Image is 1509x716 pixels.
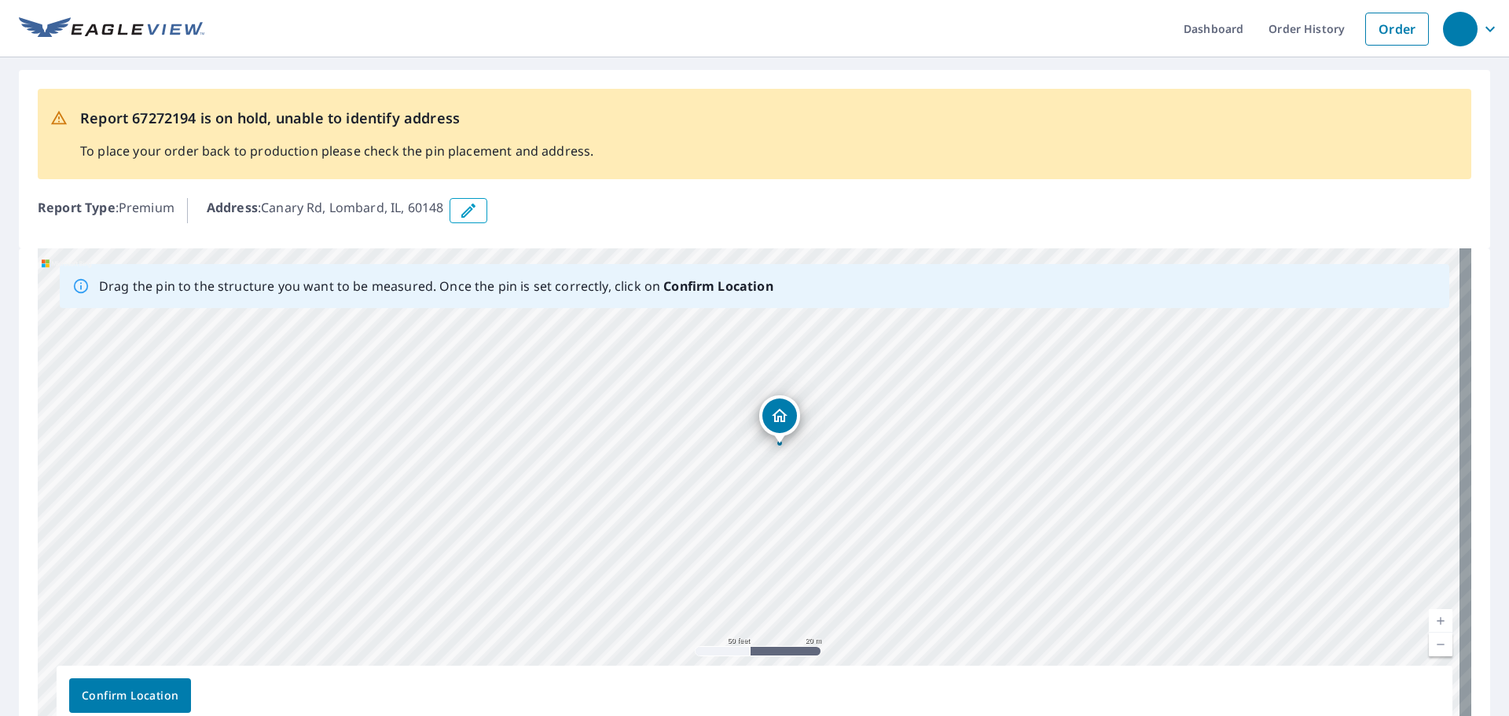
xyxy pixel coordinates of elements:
span: Confirm Location [82,686,178,706]
a: Current Level 19, Zoom In [1429,609,1452,633]
div: Dropped pin, building 1, Residential property, Canary Rd Lombard, IL 60148 [759,395,800,444]
a: Current Level 19, Zoom Out [1429,633,1452,656]
b: Confirm Location [663,277,773,295]
a: Order [1365,13,1429,46]
b: Address [207,199,258,216]
p: Drag the pin to the structure you want to be measured. Once the pin is set correctly, click on [99,277,773,296]
p: : Premium [38,198,174,223]
p: : Canary Rd, Lombard, IL, 60148 [207,198,444,223]
button: Confirm Location [69,678,191,713]
p: To place your order back to production please check the pin placement and address. [80,141,593,160]
img: EV Logo [19,17,204,41]
p: Report 67272194 is on hold, unable to identify address [80,108,593,129]
b: Report Type [38,199,116,216]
